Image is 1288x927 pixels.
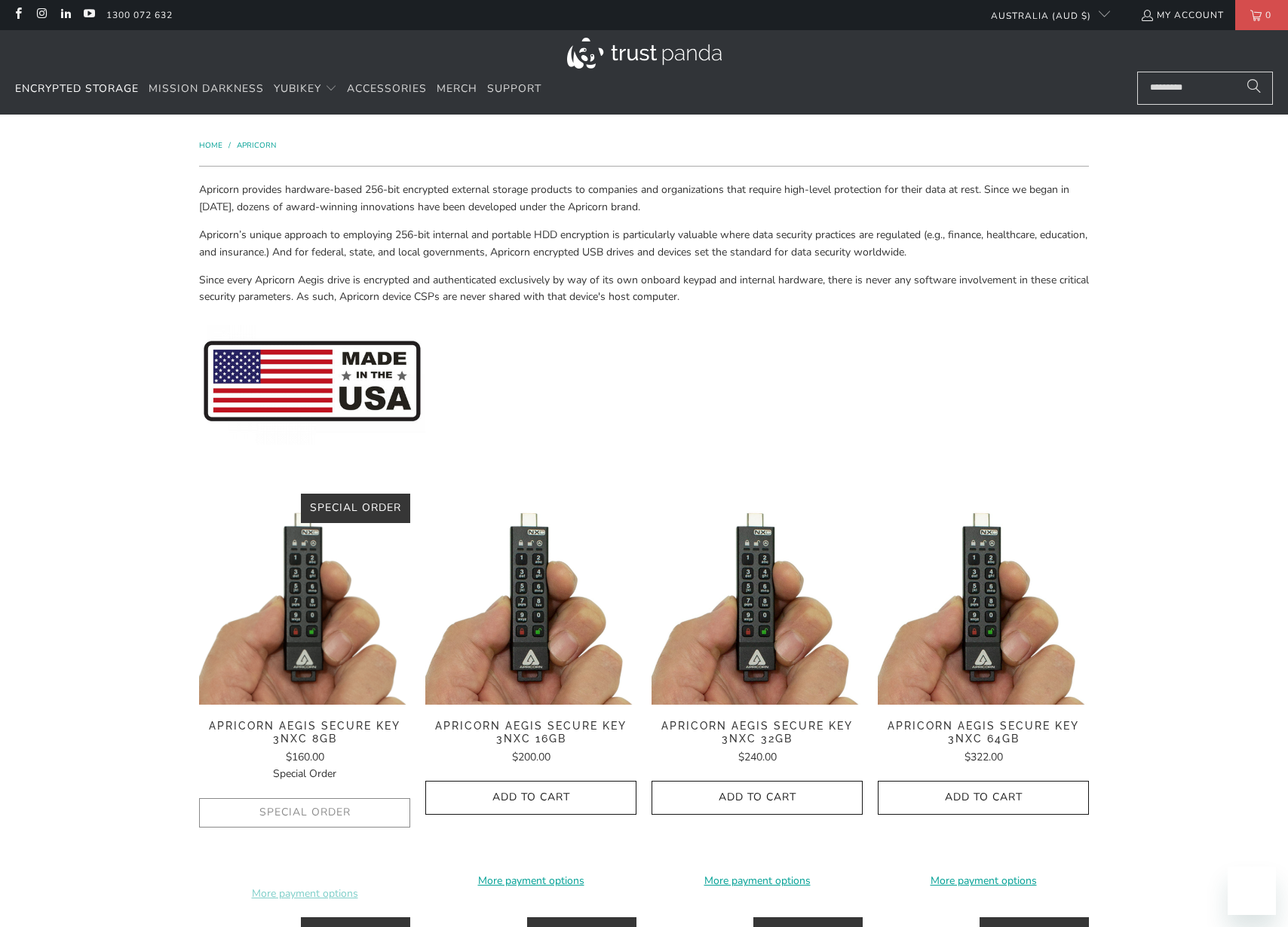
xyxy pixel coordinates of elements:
[425,720,636,766] a: Apricorn Aegis Secure Key 3NXC 16GB $200.00
[652,720,863,745] span: Apricorn Aegis Secure Key 3NXC 32GB
[199,182,1069,213] span: Apricorn provides hardware-based 256-bit encrypted external storage products to companies and org...
[199,494,410,705] img: Apricorn Aegis Secure Key 3NXC 8GB - Trust Panda
[228,140,231,151] span: /
[149,72,264,107] a: Mission Darkness
[425,494,636,705] img: Apricorn Aegis Secure Key 3NXC 16GB
[441,791,621,804] span: Add to Cart
[878,494,1089,705] img: Apricorn Aegis Secure Key 3NXC 64GB - Trust Panda
[487,81,541,96] span: Support
[15,81,139,96] span: Encrypted Storage
[878,720,1089,766] a: Apricorn Aegis Secure Key 3NXC 64GB $322.00
[652,494,863,705] img: Apricorn Aegis Secure Key 3NXC 32GB - Trust Panda
[35,9,48,21] a: Trust Panda Australia on Instagram
[199,720,410,745] span: Apricorn Aegis Secure Key 3NXC 8GB
[199,494,410,705] a: Apricorn Aegis Secure Key 3NXC 8GB - Trust Panda Apricorn Aegis Secure Key 3NXC 8GB - Trust Panda
[567,38,722,69] img: Trust Panda Australia
[437,72,477,107] a: Merch
[487,72,541,107] a: Support
[425,873,636,889] a: More payment options
[149,81,264,96] span: Mission Darkness
[738,750,777,764] span: $240.00
[15,72,139,107] a: Encrypted Storage
[1137,72,1273,105] input: Search...
[652,781,863,815] button: Add to Cart
[652,873,863,889] a: More payment options
[1235,72,1273,105] button: Search
[237,140,276,151] a: Apricorn
[1228,867,1276,915] iframe: Button to launch messaging window
[347,81,427,96] span: Accessories
[667,791,847,804] span: Add to Cart
[59,9,72,21] a: Trust Panda Australia on LinkedIn
[894,791,1073,804] span: Add to Cart
[964,750,1003,764] span: $322.00
[199,228,1087,259] span: Apricorn’s unique approach to employing 256-bit internal and portable HDD encryption is particula...
[652,720,863,766] a: Apricorn Aegis Secure Key 3NXC 32GB $240.00
[1140,7,1224,23] a: My Account
[347,72,427,107] a: Accessories
[437,81,477,96] span: Merch
[878,781,1089,815] button: Add to Cart
[106,7,173,23] a: 1300 072 632
[199,140,225,151] a: Home
[199,720,410,782] a: Apricorn Aegis Secure Key 3NXC 8GB $160.00Special Order
[199,140,222,151] span: Home
[273,766,336,781] span: Special Order
[199,273,1089,304] span: Since every Apricorn Aegis drive is encrypted and authenticated exclusively by way of its own onb...
[286,750,324,764] span: $160.00
[425,781,636,815] button: Add to Cart
[878,873,1089,889] a: More payment options
[425,720,636,745] span: Apricorn Aegis Secure Key 3NXC 16GB
[274,81,321,96] span: YubiKey
[82,9,95,21] a: Trust Panda Australia on YouTube
[11,9,24,21] a: Trust Panda Australia on Facebook
[310,500,401,515] span: Special Order
[878,720,1089,745] span: Apricorn Aegis Secure Key 3NXC 64GB
[512,750,550,764] span: $200.00
[274,72,337,107] summary: YubiKey
[15,72,541,107] nav: Translation missing: en.navigation.header.main_nav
